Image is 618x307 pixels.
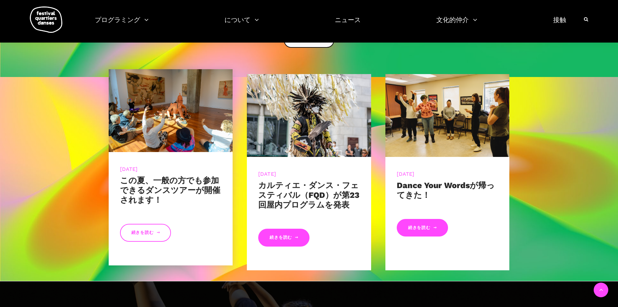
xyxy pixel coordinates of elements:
a: [DATE] [120,166,138,172]
a: 続きを読む [258,229,309,247]
font: 接触 [553,16,566,24]
img: ロゴ-fqd-med [30,6,62,33]
font: 文化的仲介 [436,16,469,24]
a: 続きを読む [397,219,448,237]
font: 続きを読む [270,235,292,240]
a: について [224,14,259,33]
img: R バーバラ・ディアボ 11 クレジット ロマン・ロレーヌ (30) [247,74,371,157]
a: プログラミング [95,14,149,33]
a: [DATE] [258,171,276,177]
img: CARI、2023年3月8日-209 [385,74,510,157]
a: 接触 [553,14,566,33]
font: 続きを読む [408,225,430,230]
font: プログラミング [95,16,140,24]
a: この夏、一般の方でも参加できるダンスツアーが開催されます！ [120,176,220,205]
a: ニュース [335,14,361,33]
font: ニュース [335,16,361,24]
a: [DATE] [397,171,415,177]
img: 20240905-9595 [109,69,233,152]
a: 続きを読む [120,224,171,242]
font: 続きを読む [131,230,154,235]
a: 文化的仲介 [436,14,477,33]
font: について [224,16,250,24]
a: Dance Your Wordsが帰ってきた！ [397,181,495,200]
a: カルティエ・ダンス・フェスティバル（FQD）が第23回屋内プログラムを発表 [258,181,359,210]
